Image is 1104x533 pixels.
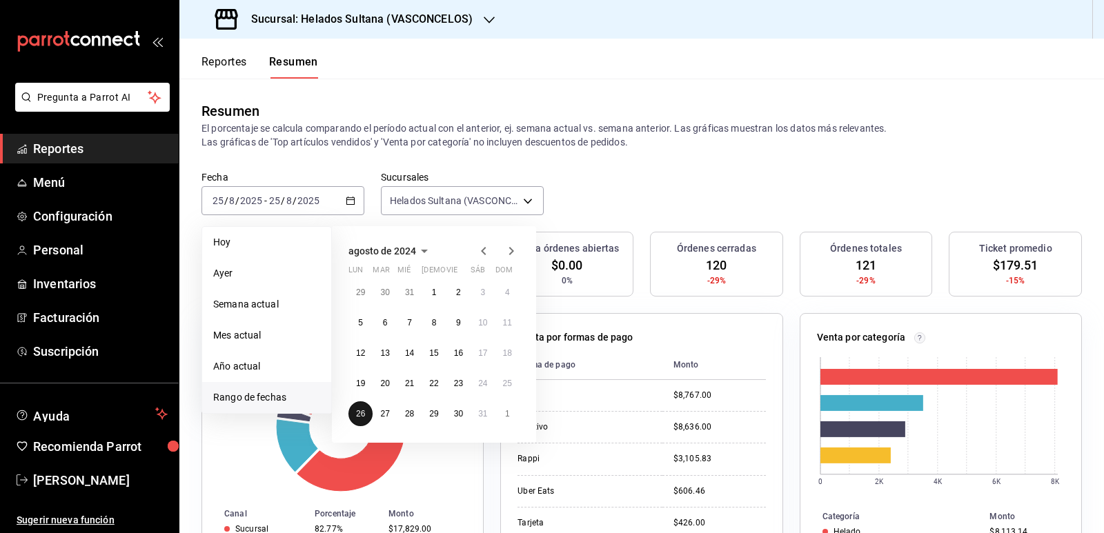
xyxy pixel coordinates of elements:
[471,371,495,396] button: 24 de agosto de 2024
[673,453,766,465] div: $3,105.83
[422,341,446,365] button: 15 de agosto de 2024
[984,509,1081,524] th: Monto
[495,371,520,396] button: 25 de agosto de 2024
[33,308,168,327] span: Facturación
[662,350,766,380] th: Monto
[212,195,224,206] input: --
[201,172,364,182] label: Fecha
[380,379,389,388] abbr: 20 de agosto de 2024
[875,478,884,485] text: 2K
[356,379,365,388] abbr: 19 de agosto de 2024
[373,371,397,396] button: 20 de agosto de 2024
[228,195,235,206] input: --
[471,341,495,365] button: 17 de agosto de 2024
[856,256,876,274] span: 121
[268,195,281,206] input: --
[517,485,651,497] div: Uber Eats
[213,266,320,281] span: Ayer
[224,195,228,206] span: /
[429,379,438,388] abbr: 22 de agosto de 2024
[454,409,463,419] abbr: 30 de agosto de 2024
[17,513,168,527] span: Sugerir nueva función
[201,55,247,79] button: Reportes
[33,241,168,259] span: Personal
[495,265,513,280] abbr: domingo
[677,241,756,256] h3: Órdenes cerradas
[358,318,363,328] abbr: 5 de agosto de 2024
[381,172,544,182] label: Sucursales
[348,265,363,280] abbr: lunes
[673,517,766,529] div: $426.00
[818,478,822,485] text: 0
[405,288,414,297] abbr: 31 de julio de 2024
[471,265,485,280] abbr: sábado
[517,350,662,380] th: Forma de pago
[213,297,320,312] span: Semana actual
[471,310,495,335] button: 10 de agosto de 2024
[706,256,727,274] span: 120
[422,371,446,396] button: 22 de agosto de 2024
[33,274,168,293] span: Inventarios
[856,274,876,287] span: -29%
[817,330,906,345] p: Venta por categoría
[934,478,943,485] text: 4K
[383,506,483,521] th: Monto
[356,409,365,419] abbr: 26 de agosto de 2024
[979,241,1052,256] h3: Ticket promedio
[707,274,727,287] span: -29%
[422,401,446,426] button: 29 de agosto de 2024
[446,371,471,396] button: 23 de agosto de 2024
[239,195,263,206] input: ----
[673,421,766,433] div: $8,636.00
[397,401,422,426] button: 28 de agosto de 2024
[992,478,1001,485] text: 6K
[422,280,446,305] button: 1 de agosto de 2024
[264,195,267,206] span: -
[356,288,365,297] abbr: 29 de julio de 2024
[478,409,487,419] abbr: 31 de agosto de 2024
[503,318,512,328] abbr: 11 de agosto de 2024
[446,341,471,365] button: 16 de agosto de 2024
[213,328,320,343] span: Mes actual
[673,485,766,497] div: $606.46
[380,348,389,358] abbr: 13 de agosto de 2024
[373,401,397,426] button: 27 de agosto de 2024
[33,471,168,490] span: [PERSON_NAME]
[480,288,485,297] abbr: 3 de agosto de 2024
[471,280,495,305] button: 3 de agosto de 2024
[37,90,148,105] span: Pregunta a Parrot AI
[446,310,471,335] button: 9 de agosto de 2024
[505,409,510,419] abbr: 1 de septiembre de 2024
[495,280,520,305] button: 4 de agosto de 2024
[503,348,512,358] abbr: 18 de agosto de 2024
[517,330,633,345] p: Venta por formas de pago
[348,245,416,257] span: agosto de 2024
[33,139,168,158] span: Reportes
[33,437,168,456] span: Recomienda Parrot
[348,341,373,365] button: 12 de agosto de 2024
[495,401,520,426] button: 1 de septiembre de 2024
[15,83,170,112] button: Pregunta a Parrot AI
[432,318,437,328] abbr: 8 de agosto de 2024
[517,517,651,529] div: Tarjeta
[356,348,365,358] abbr: 12 de agosto de 2024
[800,509,985,524] th: Categoría
[517,453,651,465] div: Rappi
[429,409,438,419] abbr: 29 de agosto de 2024
[429,348,438,358] abbr: 15 de agosto de 2024
[383,318,388,328] abbr: 6 de agosto de 2024
[454,379,463,388] abbr: 23 de agosto de 2024
[297,195,320,206] input: ----
[33,342,168,361] span: Suscripción
[390,194,518,208] span: Helados Sultana (VASCONCELOS)
[830,241,902,256] h3: Órdenes totales
[503,379,512,388] abbr: 25 de agosto de 2024
[478,379,487,388] abbr: 24 de agosto de 2024
[517,421,651,433] div: Efectivo
[478,348,487,358] abbr: 17 de agosto de 2024
[348,243,433,259] button: agosto de 2024
[1006,274,1025,287] span: -15%
[10,100,170,114] a: Pregunta a Parrot AI
[348,371,373,396] button: 19 de agosto de 2024
[993,256,1038,274] span: $179.51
